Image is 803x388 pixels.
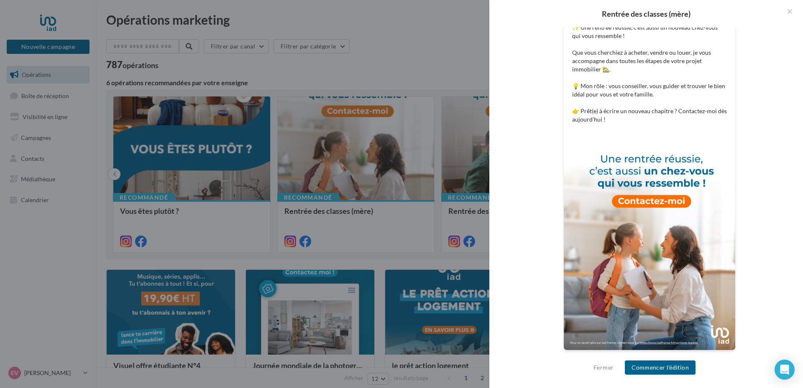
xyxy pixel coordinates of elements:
[590,363,617,373] button: Fermer
[503,10,790,18] div: Rentrée des classes (mère)
[775,360,795,380] div: Open Intercom Messenger
[563,350,736,361] div: La prévisualisation est non-contractuelle
[625,360,696,375] button: Commencer l'édition
[572,23,727,124] p: ✨ Une rentrée réussie, c’est aussi un nouveau chez-vous qui vous ressemble ! Que vous cherchiez à...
